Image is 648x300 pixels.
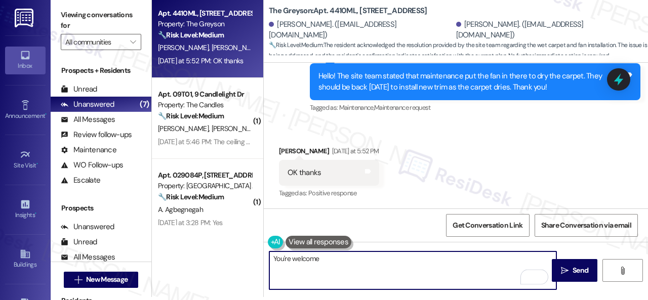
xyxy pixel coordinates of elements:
[61,114,115,125] div: All Messages
[61,7,141,34] label: Viewing conversations for
[318,71,624,93] div: Hello! The site team stated that maintenance put the fan in there to dry the carpet. They should ...
[5,146,46,174] a: Site Visit •
[158,43,212,52] span: [PERSON_NAME]
[212,43,262,52] span: [PERSON_NAME]
[158,8,252,19] div: Apt. 4410ML, [STREET_ADDRESS]
[561,267,569,275] i: 
[158,56,243,65] div: [DATE] at 5:52 PM: OK thanks
[279,146,379,160] div: [PERSON_NAME]
[61,175,100,186] div: Escalate
[5,196,46,223] a: Insights •
[61,130,132,140] div: Review follow-ups
[61,84,97,95] div: Unread
[51,65,151,76] div: Prospects + Residents
[61,222,114,232] div: Unanswered
[158,205,203,214] span: A. Agbegnegah
[158,192,224,201] strong: 🔧 Risk Level: Medium
[61,252,115,263] div: All Messages
[158,111,224,120] strong: 🔧 Risk Level: Medium
[65,34,125,50] input: All communities
[288,167,321,178] div: OK thanks
[45,111,47,118] span: •
[61,237,97,247] div: Unread
[269,251,556,289] textarea: To enrich screen reader interactions, please activate Accessibility in Grammarly extension settings
[158,19,252,29] div: Property: The Greyson
[269,19,454,41] div: [PERSON_NAME]. ([EMAIL_ADDRESS][DOMAIN_NAME])
[541,220,631,231] span: Share Conversation via email
[36,160,38,167] span: •
[158,170,252,181] div: Apt. 029084P, [STREET_ADDRESS][PERSON_NAME]
[61,160,123,170] div: WO Follow-ups
[279,186,379,200] div: Tagged as:
[535,214,638,237] button: Share Conversation via email
[212,124,262,133] span: [PERSON_NAME]
[137,97,151,112] div: (7)
[339,103,374,112] span: Maintenance ,
[64,272,139,288] button: New Message
[573,265,588,276] span: Send
[446,214,529,237] button: Get Conversation Link
[158,100,252,110] div: Property: The Candles
[130,38,136,46] i: 
[61,145,116,155] div: Maintenance
[308,189,357,197] span: Positive response
[456,19,641,41] div: [PERSON_NAME]. ([EMAIL_ADDRESS][DOMAIN_NAME])
[269,41,322,49] strong: 🔧 Risk Level: Medium
[5,47,46,74] a: Inbox
[269,6,427,16] b: The Greyson: Apt. 4410ML, [STREET_ADDRESS]
[158,181,252,191] div: Property: [GEOGRAPHIC_DATA] Apartments & Flats
[5,245,46,273] a: Buildings
[86,274,128,285] span: New Message
[74,276,82,284] i: 
[158,218,223,227] div: [DATE] at 3:28 PM: Yes
[374,103,431,112] span: Maintenance request
[158,137,455,146] div: [DATE] at 5:46 PM: The ceiling outside my door was finished [DATE]. Do repairs usually take 2 mon...
[269,40,648,62] span: : The resident acknowledged the resolution provided by the site team regarding the wet carpet and...
[330,146,379,156] div: [DATE] at 5:52 PM
[552,259,597,282] button: Send
[61,99,114,110] div: Unanswered
[453,220,522,231] span: Get Conversation Link
[158,89,252,100] div: Apt. 09T01, 9 Candlelight Dr
[310,100,640,115] div: Tagged as:
[35,210,36,217] span: •
[619,267,626,275] i: 
[158,30,224,39] strong: 🔧 Risk Level: Medium
[158,124,212,133] span: [PERSON_NAME]
[15,9,35,27] img: ResiDesk Logo
[51,203,151,213] div: Prospects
